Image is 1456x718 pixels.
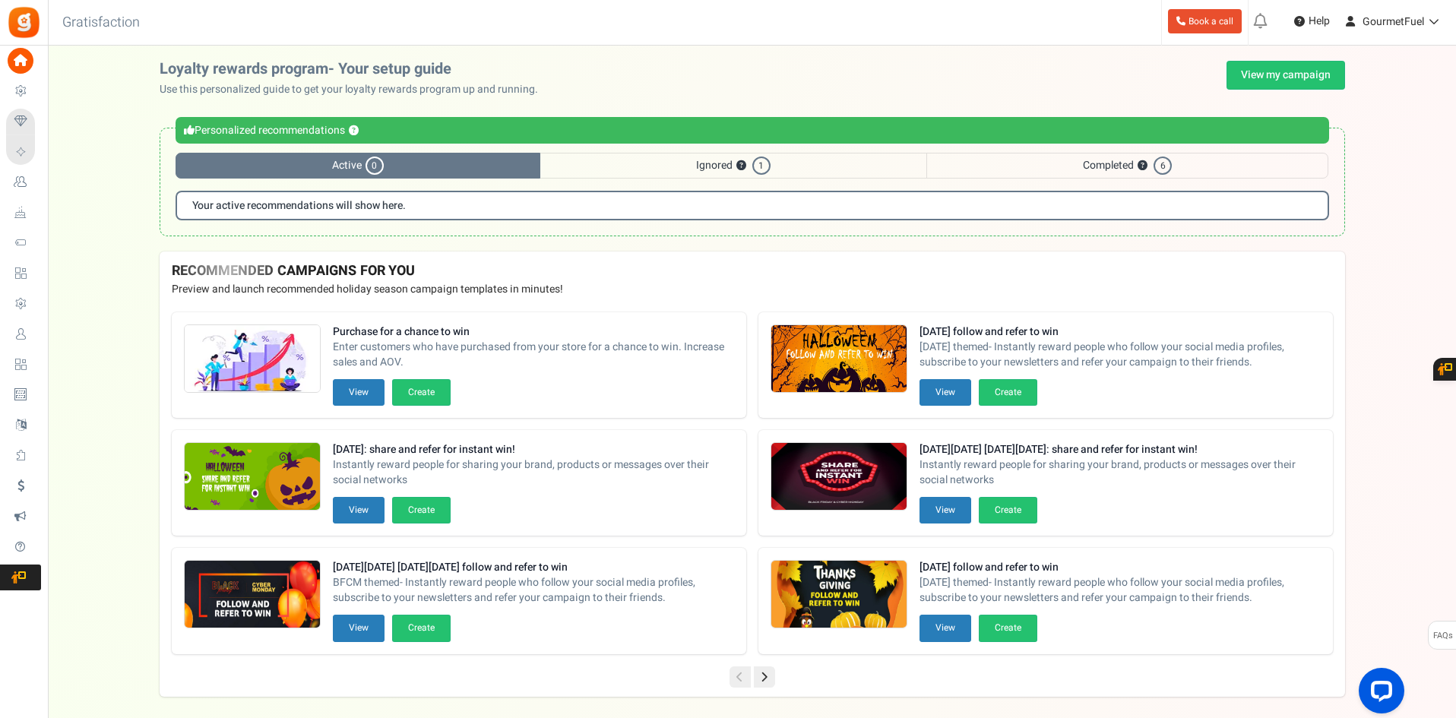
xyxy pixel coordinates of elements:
[7,5,41,40] img: Gratisfaction
[926,153,1328,179] span: Completed
[919,442,1321,457] strong: [DATE][DATE] [DATE][DATE]: share and refer for instant win!
[736,161,746,171] button: ?
[771,561,907,629] img: Recommended Campaigns
[919,457,1321,488] span: Instantly reward people for sharing your brand, products or messages over their social networks
[1288,9,1336,33] a: Help
[185,325,320,394] img: Recommended Campaigns
[333,442,734,457] strong: [DATE]: share and refer for instant win!
[392,615,451,641] button: Create
[919,497,971,523] button: View
[333,457,734,488] span: Instantly reward people for sharing your brand, products or messages over their social networks
[1138,161,1147,171] button: ?
[919,340,1321,370] span: [DATE] themed- Instantly reward people who follow your social media profiles, subscribe to your n...
[333,379,385,406] button: View
[1432,622,1453,650] span: FAQs
[771,443,907,511] img: Recommended Campaigns
[333,340,734,370] span: Enter customers who have purchased from your store for a chance to win. Increase sales and AOV.
[192,200,406,211] b: Your active recommendations will show here.
[333,324,734,340] strong: Purchase for a chance to win
[392,497,451,523] button: Create
[333,497,385,523] button: View
[979,497,1037,523] button: Create
[752,157,771,175] span: 1
[333,615,385,641] button: View
[185,443,320,511] img: Recommended Campaigns
[919,324,1321,340] strong: [DATE] follow and refer to win
[160,82,550,97] p: Use this personalized guide to get your loyalty rewards program up and running.
[176,153,540,179] span: Active
[540,153,926,179] span: Ignored
[366,157,384,175] span: 0
[172,264,1333,279] h4: RECOMMENDED CAMPAIGNS FOR YOU
[1168,9,1242,33] a: Book a call
[176,117,1329,144] div: Personalized recommendations
[333,560,734,575] strong: [DATE][DATE] [DATE][DATE] follow and refer to win
[349,126,359,136] button: ?
[919,560,1321,575] strong: [DATE] follow and refer to win
[160,61,550,77] h2: Loyalty rewards program- Your setup guide
[1227,61,1345,90] a: View my campaign
[46,8,157,38] h3: Gratisfaction
[771,325,907,394] img: Recommended Campaigns
[919,615,971,641] button: View
[1363,14,1424,30] span: GourmetFuel
[172,282,1333,297] p: Preview and launch recommended holiday season campaign templates in minutes!
[1305,14,1330,29] span: Help
[979,379,1037,406] button: Create
[333,575,734,606] span: BFCM themed- Instantly reward people who follow your social media profiles, subscribe to your new...
[979,615,1037,641] button: Create
[185,561,320,629] img: Recommended Campaigns
[919,379,971,406] button: View
[919,575,1321,606] span: [DATE] themed- Instantly reward people who follow your social media profiles, subscribe to your n...
[1154,157,1172,175] span: 6
[392,379,451,406] button: Create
